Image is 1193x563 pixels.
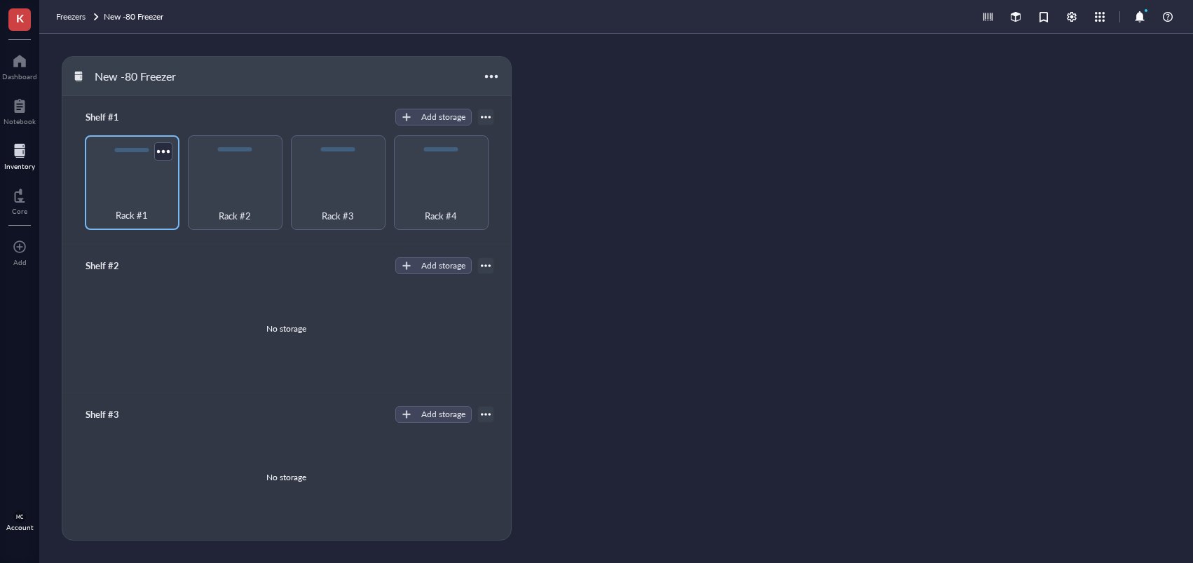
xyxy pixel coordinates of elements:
[266,471,306,484] div: No storage
[395,257,472,274] button: Add storage
[79,107,163,127] div: Shelf #1
[421,111,465,123] div: Add storage
[421,259,465,272] div: Add storage
[4,95,36,126] a: Notebook
[12,207,27,215] div: Core
[56,10,101,24] a: Freezers
[104,10,166,24] a: New -80 Freezer
[16,9,24,27] span: K
[88,65,182,88] div: New -80 Freezer
[395,406,472,423] button: Add storage
[6,523,34,531] div: Account
[56,11,86,22] span: Freezers
[4,162,35,170] div: Inventory
[79,256,163,276] div: Shelf #2
[13,258,27,266] div: Add
[4,140,35,170] a: Inventory
[425,208,457,224] span: Rack #4
[4,117,36,126] div: Notebook
[266,323,306,335] div: No storage
[2,50,37,81] a: Dashboard
[79,405,163,424] div: Shelf #3
[421,408,465,421] div: Add storage
[2,72,37,81] div: Dashboard
[395,109,472,126] button: Add storage
[116,208,148,223] span: Rack #1
[12,184,27,215] a: Core
[219,208,251,224] span: Rack #2
[322,208,354,224] span: Rack #3
[16,514,23,520] span: MC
